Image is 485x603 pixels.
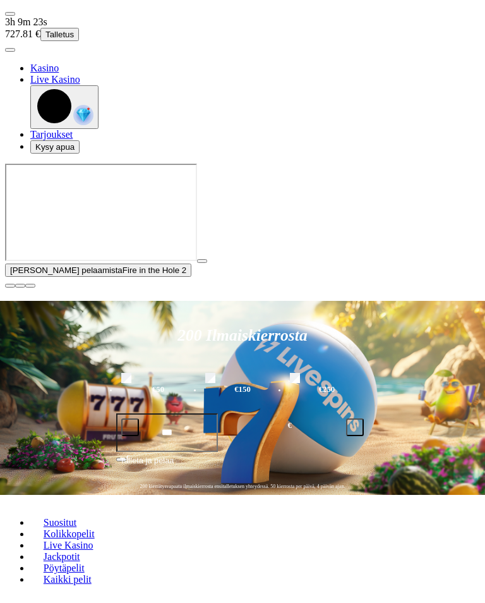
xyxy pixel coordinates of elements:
a: Kaikki pelit [30,569,105,588]
button: close icon [5,284,15,288]
button: [PERSON_NAME] pelaamistaFire in the Hole 2 [5,264,191,277]
span: Jackpotit [39,551,85,562]
button: menu [5,48,15,52]
button: Talletus [40,28,79,41]
label: €250 [287,371,367,408]
a: diamond iconKasino [30,63,59,73]
span: Kaikki pelit [39,574,97,585]
span: 727.81 € [5,28,40,39]
span: € [126,453,130,461]
span: Suositut [39,517,81,528]
a: Kolikkopelit [30,524,107,543]
label: €150 [202,371,282,408]
span: Pöytäpelit [39,563,90,573]
button: minus icon [121,418,139,436]
button: fullscreen icon [25,284,35,288]
img: reward-icon [73,105,93,125]
button: chevron-down icon [15,284,25,288]
span: Kasino [30,63,59,73]
span: Tarjoukset [30,129,73,140]
a: poker-chip iconLive Kasino [30,74,80,85]
a: Live Kasino [30,535,106,554]
span: Kolikkopelit [39,528,100,539]
iframe: Fire in the Hole 2 [5,164,197,261]
a: Suositut [30,513,90,532]
nav: Lobby [5,507,480,595]
a: Jackpotit [30,547,93,566]
button: Talleta ja pelaa [116,454,369,478]
span: user session time [5,16,47,27]
button: reward-icon [30,85,99,129]
span: Kysy apua [35,142,75,152]
span: Talleta ja pelaa [120,454,174,477]
span: Live Kasino [30,74,80,85]
button: headphones iconKysy apua [30,140,80,154]
a: gift-inverted iconTarjoukset [30,129,73,140]
span: [PERSON_NAME] pelaamista [10,265,123,275]
a: Pöytäpelit [30,558,97,577]
label: €50 [118,371,198,408]
span: Talletus [45,30,74,39]
span: Live Kasino [39,540,99,551]
button: menu [5,12,15,16]
button: play icon [197,259,207,263]
span: € [288,420,292,432]
span: Fire in the Hole 2 [123,265,187,275]
button: plus icon [346,418,364,436]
